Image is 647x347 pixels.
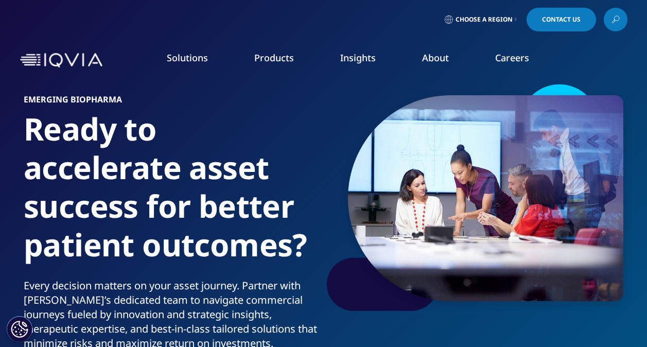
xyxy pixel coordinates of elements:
[254,51,294,64] a: Products
[107,36,627,84] nav: Primary
[542,16,581,23] span: Contact Us
[422,51,449,64] a: About
[527,8,596,31] a: Contact Us
[340,51,376,64] a: Insights
[24,110,320,279] h1: Ready to accelerate asset success for better patient outcomes?
[24,95,320,110] h6: Emerging Biopharma
[495,51,529,64] a: Careers
[456,15,513,24] span: Choose a Region
[348,95,623,301] img: 920_group-of-people-looking-at-data-during-business-meeting.jpg
[167,51,208,64] a: Solutions
[7,316,32,342] button: Cookies Settings
[20,53,102,68] img: IQVIA Healthcare Information Technology and Pharma Clinical Research Company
